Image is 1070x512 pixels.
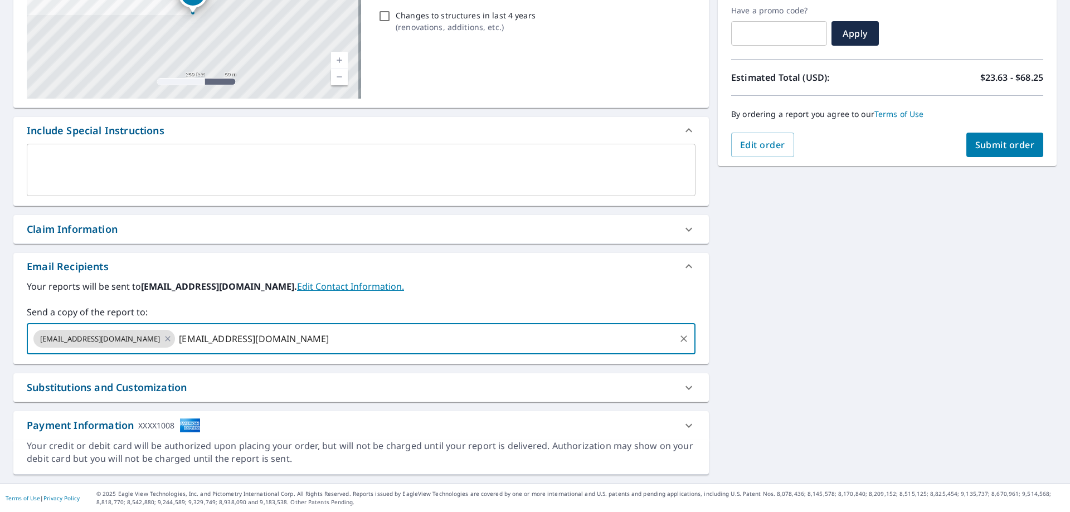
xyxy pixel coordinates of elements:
[831,21,879,46] button: Apply
[980,71,1043,84] p: $23.63 - $68.25
[731,6,827,16] label: Have a promo code?
[840,27,870,40] span: Apply
[27,280,695,293] label: Your reports will be sent to
[331,52,348,69] a: Current Level 17, Zoom In
[13,411,709,440] div: Payment InformationXXXX1008cardImage
[13,253,709,280] div: Email Recipients
[13,373,709,402] div: Substitutions and Customization
[731,71,887,84] p: Estimated Total (USD):
[740,139,785,151] span: Edit order
[731,109,1043,119] p: By ordering a report you agree to our
[13,215,709,243] div: Claim Information
[396,21,536,33] p: ( renovations, additions, etc. )
[138,418,174,433] div: XXXX1008
[13,117,709,144] div: Include Special Instructions
[179,418,201,433] img: cardImage
[27,222,118,237] div: Claim Information
[27,259,109,274] div: Email Recipients
[27,123,164,138] div: Include Special Instructions
[33,330,175,348] div: [EMAIL_ADDRESS][DOMAIN_NAME]
[396,9,536,21] p: Changes to structures in last 4 years
[27,440,695,465] div: Your credit or debit card will be authorized upon placing your order, but will not be charged unt...
[27,418,201,433] div: Payment Information
[966,133,1044,157] button: Submit order
[27,380,187,395] div: Substitutions and Customization
[331,69,348,85] a: Current Level 17, Zoom Out
[43,494,80,502] a: Privacy Policy
[6,494,40,502] a: Terms of Use
[975,139,1035,151] span: Submit order
[27,305,695,319] label: Send a copy of the report to:
[96,490,1064,506] p: © 2025 Eagle View Technologies, Inc. and Pictometry International Corp. All Rights Reserved. Repo...
[731,133,794,157] button: Edit order
[6,495,80,501] p: |
[874,109,924,119] a: Terms of Use
[141,280,297,292] b: [EMAIL_ADDRESS][DOMAIN_NAME].
[297,280,404,292] a: EditContactInfo
[676,331,692,347] button: Clear
[33,334,167,344] span: [EMAIL_ADDRESS][DOMAIN_NAME]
